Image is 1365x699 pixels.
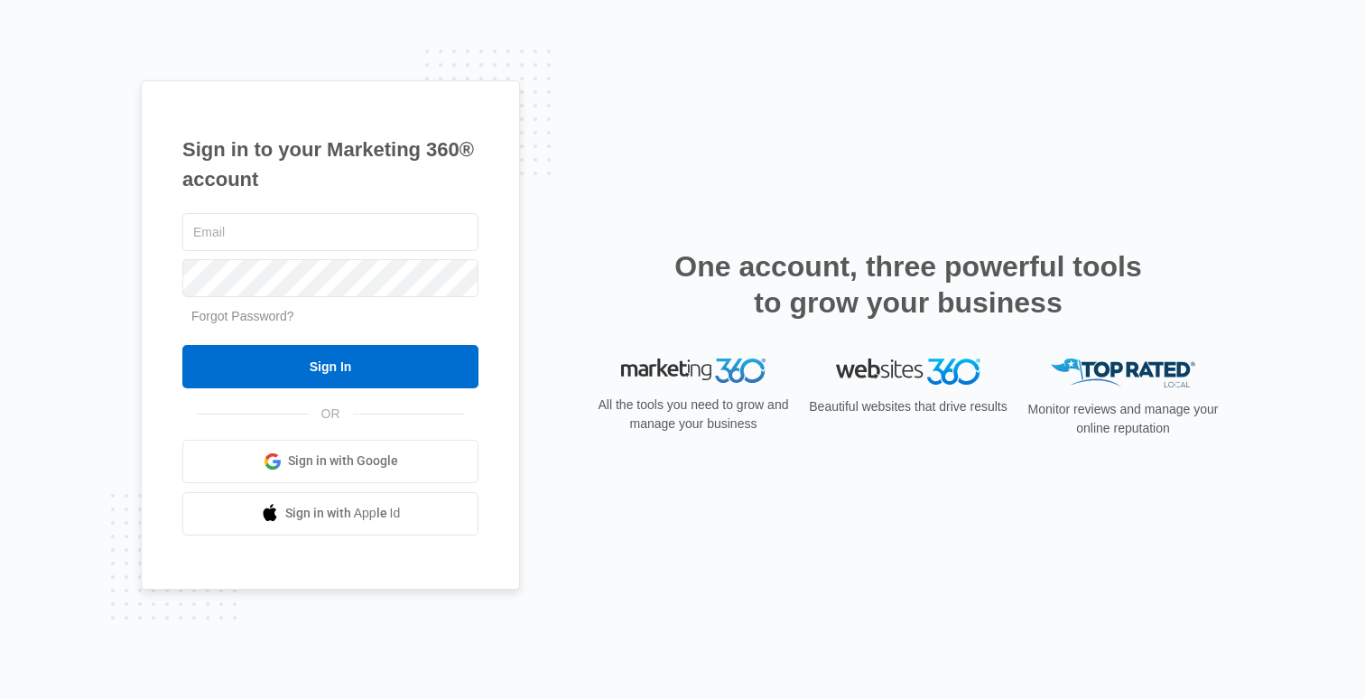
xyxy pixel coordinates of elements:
[288,452,398,471] span: Sign in with Google
[191,309,294,323] a: Forgot Password?
[182,135,478,194] h1: Sign in to your Marketing 360® account
[836,359,980,385] img: Websites 360
[182,440,478,483] a: Sign in with Google
[592,396,794,433] p: All the tools you need to grow and manage your business
[182,213,478,251] input: Email
[621,359,766,384] img: Marketing 360
[1022,400,1224,438] p: Monitor reviews and manage your online reputation
[182,492,478,536] a: Sign in with Apple Id
[285,504,401,523] span: Sign in with Apple Id
[1051,359,1195,388] img: Top Rated Local
[669,248,1147,321] h2: One account, three powerful tools to grow your business
[807,397,1009,416] p: Beautiful websites that drive results
[309,405,353,424] span: OR
[182,345,478,388] input: Sign In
